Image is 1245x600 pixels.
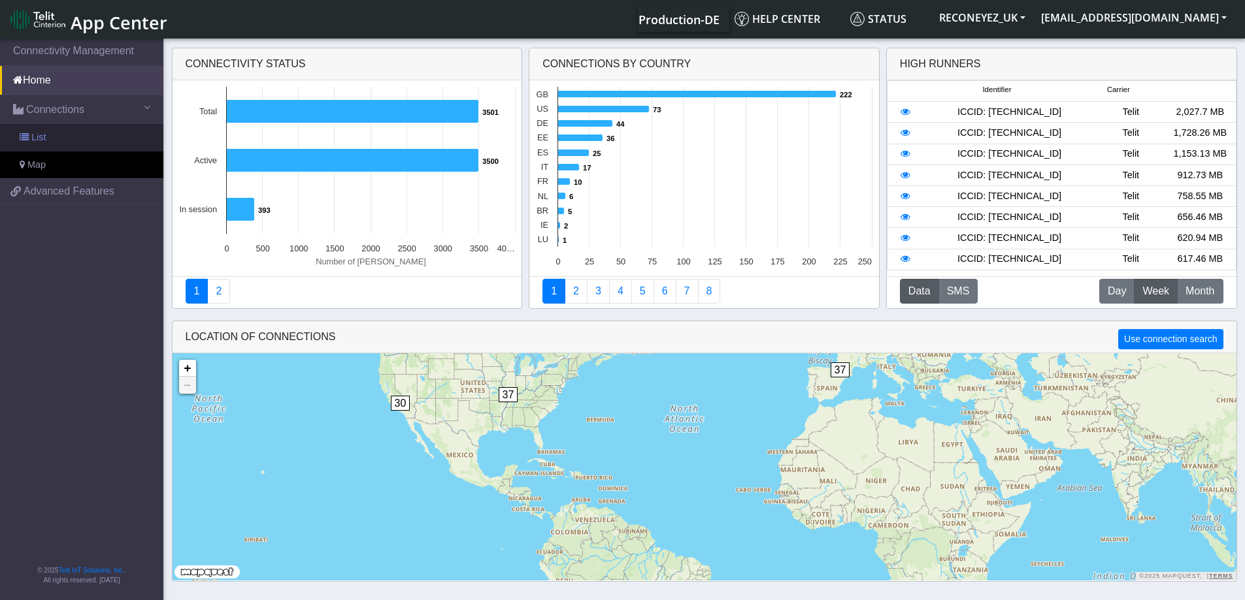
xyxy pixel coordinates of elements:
[1209,573,1233,579] a: Terms
[538,191,548,201] text: NL
[568,208,572,215] text: 5
[541,162,549,172] text: IT
[207,279,230,304] a: Deployment status
[1096,210,1165,225] div: Telit
[556,257,561,266] text: 0
[708,257,722,266] text: 125
[739,257,753,266] text: 150
[850,12,906,26] span: Status
[1136,572,1236,580] div: ©2025 MapQuest, |
[1165,189,1235,204] div: 758.55 MB
[1165,126,1235,140] div: 1,728.26 MB
[325,244,344,253] text: 1500
[858,257,872,266] text: 250
[482,157,499,165] text: 3500
[923,189,1096,204] div: ICCID: [TECHNICAL_ID]
[831,362,850,377] span: 37
[433,244,452,253] text: 3000
[186,279,509,304] nav: Summary paging
[563,236,567,244] text: 1
[833,257,847,266] text: 225
[1177,279,1223,304] button: Month
[900,56,981,72] div: High Runners
[71,10,167,35] span: App Center
[1096,126,1165,140] div: Telit
[609,279,632,304] a: Connections By Carrier
[199,106,216,116] text: Total
[537,118,548,128] text: DE
[729,6,845,32] a: Help center
[537,176,548,186] text: FR
[10,5,165,33] a: App Center
[1118,329,1223,349] button: Use connection search
[1096,189,1165,204] div: Telit
[31,131,46,145] span: List
[194,155,217,165] text: Active
[1107,84,1130,95] span: Carrier
[1165,252,1235,266] div: 617.46 MB
[397,244,416,253] text: 2500
[923,147,1096,161] div: ICCID: [TECHNICAL_ID]
[1096,147,1165,161] div: Telit
[1186,283,1214,299] span: Month
[587,279,610,304] a: Usage per Country
[1099,279,1135,304] button: Day
[1142,283,1169,299] span: Week
[1108,283,1126,299] span: Day
[569,193,573,200] text: 6
[256,244,269,253] text: 500
[654,279,676,304] a: 14 Days Trend
[923,210,1096,225] div: ICCID: [TECHNICAL_ID]
[735,12,820,26] span: Help center
[565,279,588,304] a: Carrier
[982,84,1011,95] span: Identifier
[923,126,1096,140] div: ICCID: [TECHNICAL_ID]
[529,48,879,80] div: Connections By Country
[224,244,229,253] text: 0
[1096,231,1165,245] div: Telit
[469,244,488,253] text: 3500
[537,206,548,215] text: BR
[537,148,548,157] text: ES
[1165,210,1235,225] div: 656.46 MB
[59,567,124,574] a: Telit IoT Solutions, Inc.
[540,220,548,230] text: IE
[361,244,380,253] text: 2000
[1096,105,1165,119] div: Telit
[923,105,1096,119] div: ICCID: [TECHNICAL_ID]
[537,133,548,142] text: EE
[258,206,271,214] text: 393
[638,6,719,32] a: Your current platform instance
[24,183,114,199] span: Advanced Features
[653,106,661,114] text: 73
[698,279,721,304] a: Not Connected for 30 days
[497,244,514,253] text: 40…
[574,178,582,186] text: 10
[10,9,65,30] img: logo-telit-cinterion-gw-new.png
[771,257,784,266] text: 175
[173,48,522,80] div: Connectivity status
[648,257,657,266] text: 75
[391,396,410,411] span: 30
[676,257,690,266] text: 100
[27,158,46,172] span: Map
[616,257,625,266] text: 50
[173,321,1237,353] div: LOCATION OF CONNECTIONS
[542,279,866,304] nav: Summary paging
[1165,168,1235,183] div: 912.73 MB
[923,252,1096,266] div: ICCID: [TECHNICAL_ID]
[1096,252,1165,266] div: Telit
[482,108,499,116] text: 3501
[1033,6,1235,29] button: [EMAIL_ADDRESS][DOMAIN_NAME]
[499,387,518,402] span: 37
[542,279,565,304] a: Connections By Country
[537,89,549,99] text: GB
[593,150,601,157] text: 25
[583,164,591,172] text: 17
[179,204,217,214] text: In session
[606,134,614,142] text: 36
[1134,279,1178,304] button: Week
[735,12,749,26] img: knowledge.svg
[938,279,978,304] button: SMS
[186,279,208,304] a: Connectivity status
